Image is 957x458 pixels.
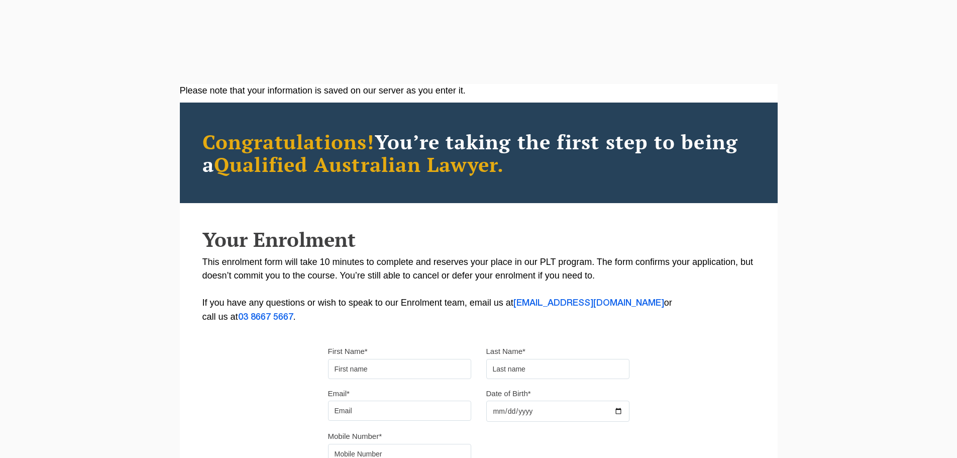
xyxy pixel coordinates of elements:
h2: You’re taking the first step to being a [202,130,755,175]
span: Congratulations! [202,128,375,155]
div: Please note that your information is saved on our server as you enter it. [180,84,778,98]
input: First name [328,359,471,379]
label: First Name* [328,346,368,356]
label: Email* [328,389,350,399]
a: 03 8667 5667 [238,313,293,321]
h2: Your Enrolment [202,228,755,250]
label: Last Name* [486,346,525,356]
p: This enrolment form will take 10 minutes to complete and reserves your place in our PLT program. ... [202,255,755,324]
input: Last name [486,359,629,379]
a: [EMAIL_ADDRESS][DOMAIN_NAME] [513,299,664,307]
span: Qualified Australian Lawyer. [214,151,504,177]
label: Mobile Number* [328,431,382,441]
input: Email [328,401,471,421]
label: Date of Birth* [486,389,531,399]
